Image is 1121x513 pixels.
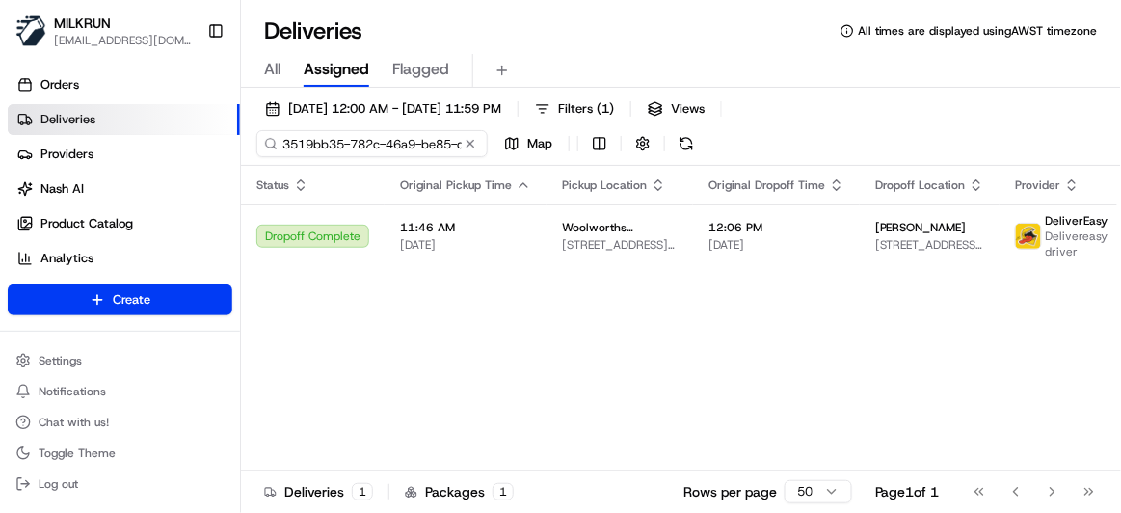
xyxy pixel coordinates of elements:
span: Status [256,177,289,193]
div: Deliveries [264,482,373,501]
span: Views [671,100,705,118]
p: Rows per page [683,482,777,501]
span: Notifications [39,384,106,399]
span: Providers [40,146,93,163]
span: DeliverEasy [1046,213,1108,229]
span: Settings [39,353,82,368]
div: Page 1 of 1 [875,482,940,501]
button: MILKRUN [54,13,111,33]
a: Deliveries [8,104,240,135]
span: Dropoff Location [875,177,965,193]
a: Providers [8,139,240,170]
span: Log out [39,476,78,492]
button: Map [495,130,561,157]
img: delivereasy_logo.png [1016,224,1041,249]
span: Woolworths Supermarket NZ - [GEOGRAPHIC_DATA] [562,220,678,235]
span: Product Catalog [40,215,133,232]
span: Analytics [40,250,93,267]
button: Views [639,95,713,122]
button: MILKRUNMILKRUN[EMAIL_ADDRESS][DOMAIN_NAME] [8,8,200,54]
a: Nash AI [8,174,240,204]
span: Filters [558,100,614,118]
span: [DATE] [708,237,844,253]
span: Flagged [392,58,449,81]
img: MILKRUN [15,15,46,46]
span: 12:06 PM [708,220,844,235]
button: Refresh [673,130,700,157]
a: Orders [8,69,240,100]
span: Delivereasy driver [1046,229,1108,259]
button: Settings [8,347,232,374]
button: Filters(1) [526,95,623,122]
button: Chat with us! [8,409,232,436]
span: ( 1 ) [597,100,614,118]
button: Log out [8,471,232,498]
span: All times are displayed using AWST timezone [858,23,1098,39]
span: Provider [1015,177,1060,193]
span: Original Dropoff Time [708,177,825,193]
button: [DATE] 12:00 AM - [DATE] 11:59 PM [256,95,510,122]
a: Product Catalog [8,208,240,239]
button: [EMAIL_ADDRESS][DOMAIN_NAME] [54,33,192,48]
span: Deliveries [40,111,95,128]
span: Original Pickup Time [400,177,512,193]
div: Packages [405,482,514,501]
span: Orders [40,76,79,94]
span: Create [113,291,150,309]
span: [DATE] 12:00 AM - [DATE] 11:59 PM [288,100,501,118]
span: 11:46 AM [400,220,531,235]
span: Map [527,135,552,152]
span: Toggle Theme [39,445,116,461]
div: 1 [352,483,373,500]
span: Assigned [304,58,369,81]
button: Notifications [8,378,232,405]
h1: Deliveries [264,15,362,46]
button: Create [8,284,232,315]
span: [DATE] [400,237,531,253]
button: Toggle Theme [8,440,232,467]
a: Analytics [8,243,240,274]
span: [STREET_ADDRESS][PERSON_NAME] [875,237,984,253]
div: 1 [493,483,514,500]
span: Chat with us! [39,415,109,430]
span: [STREET_ADDRESS][PERSON_NAME] [562,237,678,253]
input: Type to search [256,130,488,157]
span: Pickup Location [562,177,647,193]
span: [PERSON_NAME] [875,220,967,235]
span: Nash AI [40,180,84,198]
span: All [264,58,280,81]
